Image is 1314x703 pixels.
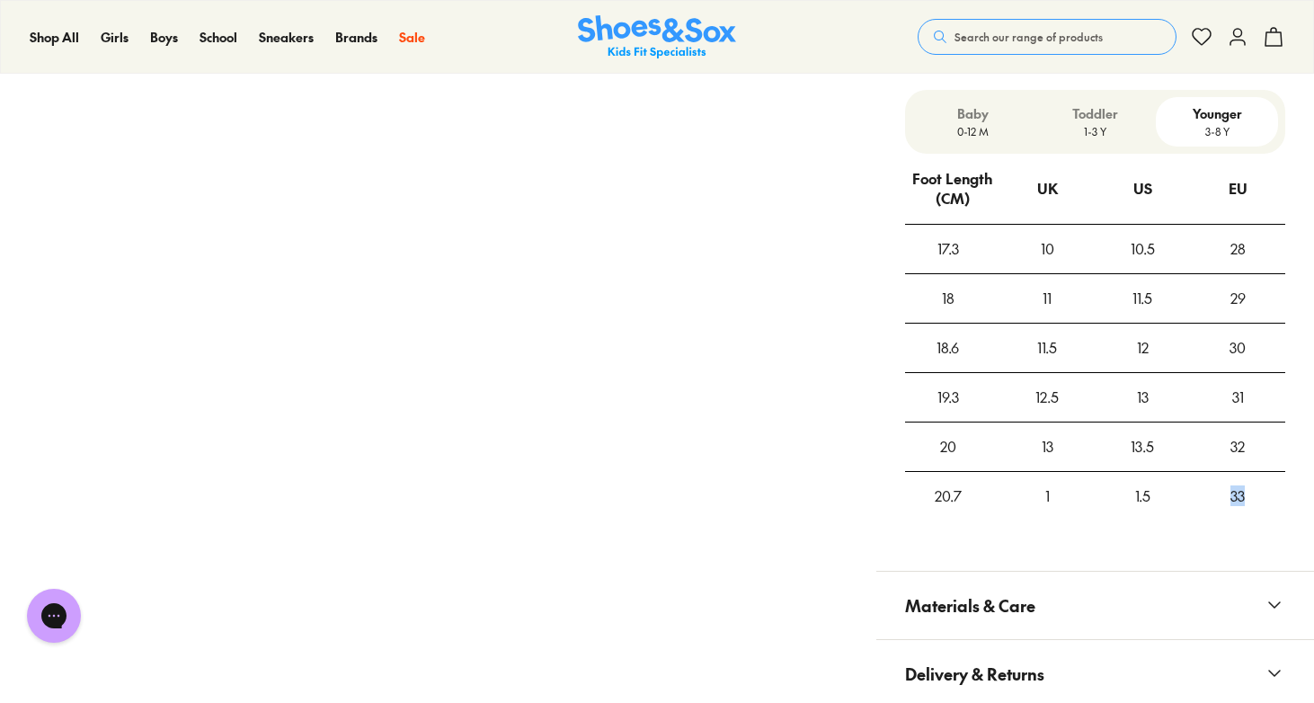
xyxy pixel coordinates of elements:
div: 12.5 [999,373,1095,422]
div: 10 [999,225,1095,273]
a: Girls [101,28,129,47]
div: 18.6 [905,324,991,372]
span: School [200,28,237,46]
span: Shop All [30,28,79,46]
div: 11 [999,274,1095,323]
button: Search our range of products [918,19,1176,55]
div: 19.3 [905,373,991,422]
span: Boys [150,28,178,46]
p: 0-12 M [919,123,1027,139]
div: US [1133,165,1152,213]
div: 11.5 [1095,274,1190,323]
button: Materials & Care [876,572,1314,639]
a: Sale [399,28,425,47]
div: 1.5 [1095,472,1190,521]
div: 28 [1190,225,1285,273]
div: 31 [1190,373,1285,422]
img: SNS_Logo_Responsive.svg [578,15,736,59]
iframe: Gorgias live chat messenger [18,583,90,649]
p: 1-3 Y [1041,123,1149,139]
div: 11.5 [999,324,1095,372]
span: Brands [335,28,377,46]
div: 18 [905,274,991,323]
div: Foot Length (CM) [906,155,999,223]
div: 1 [999,472,1095,521]
span: Materials & Care [905,579,1035,632]
span: Delivery & Returns [905,647,1044,700]
a: Shoes & Sox [578,15,736,59]
a: Shop All [30,28,79,47]
span: Sneakers [259,28,314,46]
div: 32 [1190,423,1285,471]
div: 12 [1095,324,1190,372]
span: Girls [101,28,129,46]
a: Brands [335,28,377,47]
div: 13 [999,423,1095,471]
p: 3-8 Y [1163,123,1271,139]
div: UK [1037,165,1058,213]
a: Sneakers [259,28,314,47]
div: 29 [1190,274,1285,323]
div: 20 [905,423,991,471]
div: 13 [1095,373,1190,422]
div: 13.5 [1095,423,1190,471]
div: 33 [1190,472,1285,521]
div: 20.7 [905,472,991,521]
p: Younger [1163,104,1271,123]
div: 10.5 [1095,225,1190,273]
span: Search our range of products [954,29,1103,45]
div: 17.3 [905,225,991,273]
a: Boys [150,28,178,47]
div: EU [1229,165,1247,213]
a: School [200,28,237,47]
p: Baby [919,104,1027,123]
span: Sale [399,28,425,46]
p: Toddler [1041,104,1149,123]
div: 30 [1190,324,1285,372]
